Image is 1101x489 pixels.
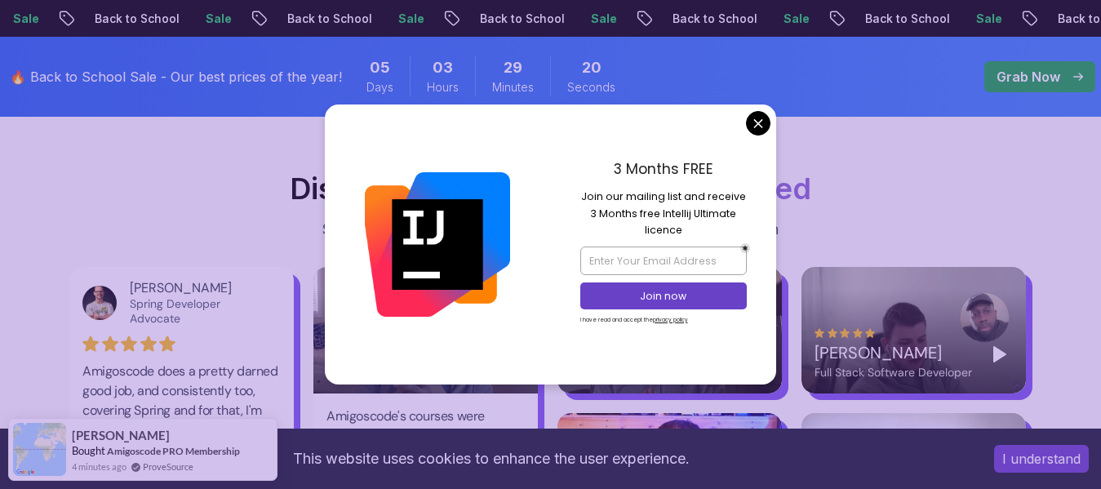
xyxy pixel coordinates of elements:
[107,445,240,457] a: Amigoscode PRO Membership
[575,11,627,27] p: Sale
[815,364,972,380] div: Full Stack Software Developer
[960,11,1012,27] p: Sale
[130,280,268,296] div: [PERSON_NAME]
[767,11,819,27] p: Sale
[271,11,382,27] p: Back to School
[130,296,220,326] a: Spring Developer Advocate
[290,172,811,205] h2: Discover How Our Students
[189,11,242,27] p: Sale
[72,460,127,473] span: 4 minutes ago
[815,341,972,364] div: [PERSON_NAME]
[382,11,434,27] p: Sale
[582,56,602,79] span: 20 Seconds
[987,341,1013,367] button: Play
[567,79,615,96] span: Seconds
[366,79,393,96] span: Days
[322,218,779,241] p: See how our students are achieving their goals and excelling in tech
[504,56,522,79] span: 29 Minutes
[492,79,534,96] span: Minutes
[656,11,767,27] p: Back to School
[849,11,960,27] p: Back to School
[143,461,193,472] a: ProveSource
[13,423,66,476] img: provesource social proof notification image
[994,445,1089,473] button: Accept cookies
[464,11,575,27] p: Back to School
[72,444,105,457] span: Bought
[12,441,970,477] div: This website uses cookies to enhance the user experience.
[370,56,390,79] span: 5 Days
[10,67,342,87] p: 🔥 Back to School Sale - Our best prices of the year!
[72,429,170,442] span: [PERSON_NAME]
[78,11,189,27] p: Back to School
[997,67,1060,87] p: Grab Now
[433,56,453,79] span: 3 Hours
[427,79,459,96] span: Hours
[82,286,117,320] img: Josh Long avatar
